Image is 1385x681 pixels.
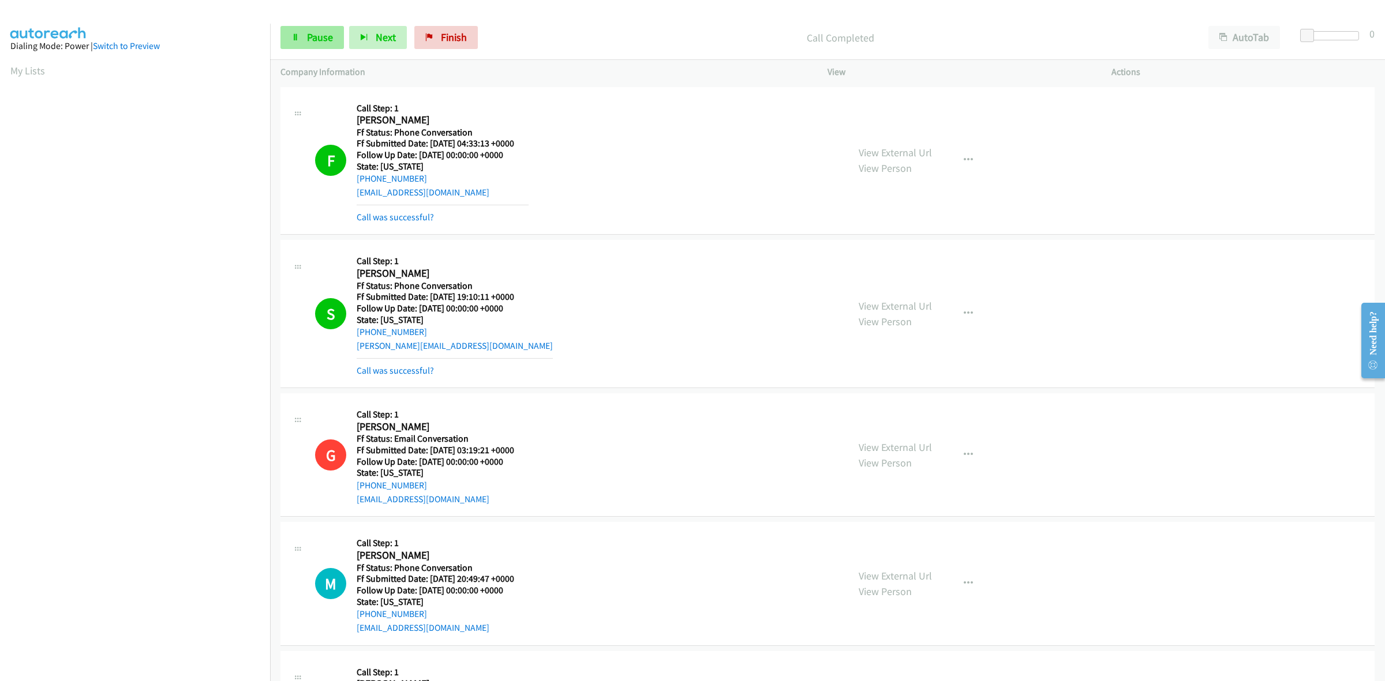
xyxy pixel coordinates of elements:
[280,65,807,79] p: Company Information
[357,420,529,434] h2: [PERSON_NAME]
[315,568,346,599] h1: M
[280,26,344,49] a: Pause
[357,365,434,376] a: Call was successful?
[357,667,514,678] h5: Call Step: 1
[357,433,529,445] h5: Ff Status: Email Conversation
[357,585,529,596] h5: Follow Up Date: [DATE] 00:00:00 +0000
[357,149,529,161] h5: Follow Up Date: [DATE] 00:00:00 +0000
[357,608,427,619] a: [PHONE_NUMBER]
[828,65,1091,79] p: View
[357,549,529,562] h2: [PERSON_NAME]
[859,161,912,175] a: View Person
[441,31,467,44] span: Finish
[357,622,489,633] a: [EMAIL_ADDRESS][DOMAIN_NAME]
[357,280,553,292] h5: Ff Status: Phone Conversation
[315,439,346,471] h1: G
[357,467,529,479] h5: State: [US_STATE]
[357,291,553,303] h5: Ff Submitted Date: [DATE] 19:10:11 +0000
[357,114,529,127] h2: [PERSON_NAME]
[1352,295,1385,386] iframe: Resource Center
[357,326,427,337] a: [PHONE_NUMBER]
[307,31,333,44] span: Pause
[357,161,529,172] h5: State: [US_STATE]
[357,267,529,280] h2: [PERSON_NAME]
[357,340,553,351] a: [PERSON_NAME][EMAIL_ADDRESS][DOMAIN_NAME]
[493,30,1188,46] p: Call Completed
[1111,65,1375,79] p: Actions
[10,39,260,53] div: Dialing Mode: Power |
[357,537,529,549] h5: Call Step: 1
[1208,26,1280,49] button: AutoTab
[357,303,553,314] h5: Follow Up Date: [DATE] 00:00:00 +0000
[357,212,434,223] a: Call was successful?
[357,562,529,574] h5: Ff Status: Phone Conversation
[1369,26,1375,42] div: 0
[859,299,932,313] a: View External Url
[859,315,912,328] a: View Person
[859,146,932,159] a: View External Url
[357,596,529,608] h5: State: [US_STATE]
[10,89,270,637] iframe: Dialpad
[357,456,529,468] h5: Follow Up Date: [DATE] 00:00:00 +0000
[357,494,489,505] a: [EMAIL_ADDRESS][DOMAIN_NAME]
[349,26,407,49] button: Next
[357,255,553,267] h5: Call Step: 1
[859,456,912,469] a: View Person
[357,480,427,491] a: [PHONE_NUMBER]
[357,138,529,149] h5: Ff Submitted Date: [DATE] 04:33:13 +0000
[315,145,346,176] h1: F
[357,173,427,184] a: [PHONE_NUMBER]
[357,445,529,456] h5: Ff Submitted Date: [DATE] 03:19:21 +0000
[357,187,489,198] a: [EMAIL_ADDRESS][DOMAIN_NAME]
[376,31,396,44] span: Next
[357,409,529,420] h5: Call Step: 1
[10,64,45,77] a: My Lists
[859,569,932,582] a: View External Url
[357,127,529,138] h5: Ff Status: Phone Conversation
[1306,31,1359,40] div: Delay between calls (in seconds)
[357,573,529,585] h5: Ff Submitted Date: [DATE] 20:49:47 +0000
[414,26,478,49] a: Finish
[357,314,553,326] h5: State: [US_STATE]
[315,298,346,329] h1: S
[93,40,160,51] a: Switch to Preview
[859,585,912,598] a: View Person
[859,441,932,454] a: View External Url
[357,103,529,114] h5: Call Step: 1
